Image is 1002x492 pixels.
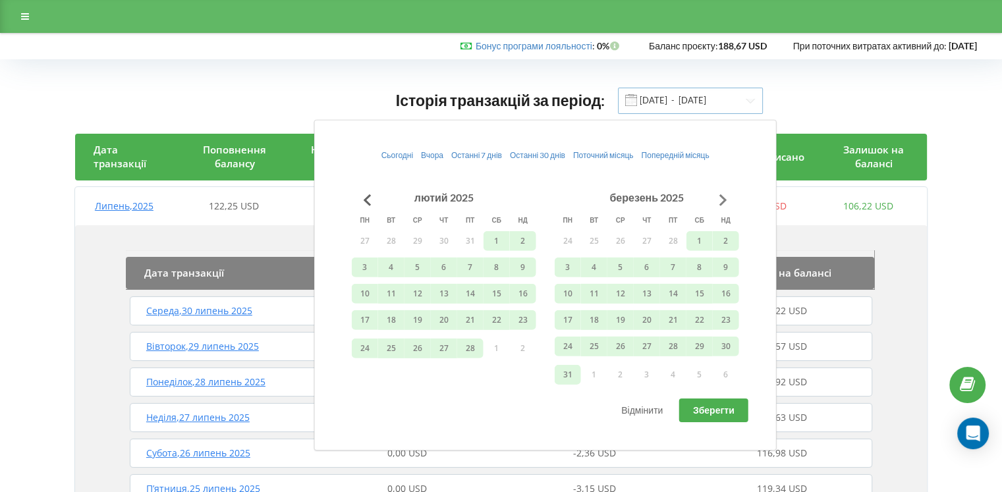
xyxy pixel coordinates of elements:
[686,283,713,303] button: 15
[679,398,748,422] button: Зберегти
[410,190,478,205] div: лютий 2025
[146,375,265,388] span: Понеділок , 28 липень 2025
[686,336,713,356] button: 29
[352,310,378,329] button: 17
[607,283,634,303] button: 12
[457,283,484,303] button: 14
[660,257,686,277] button: 7
[607,210,634,230] th: середа
[634,310,660,329] button: 20
[209,200,259,212] span: 122,25 USD
[843,200,893,212] span: 106,22 USD
[396,91,605,109] span: Історія транзакцій за період:
[634,336,660,356] button: 27
[713,257,739,277] button: 9
[510,210,536,230] th: неділя
[555,210,581,230] th: понеділок
[352,210,378,230] th: понеділок
[378,231,404,250] button: 28
[555,310,581,329] button: 17
[713,365,739,385] button: 6
[484,339,510,358] button: 1
[581,210,607,230] th: вівторок
[581,310,607,329] button: 18
[378,210,404,230] th: вівторок
[352,283,378,303] button: 10
[581,231,607,250] button: 25
[660,231,686,250] button: 28
[757,304,807,317] span: 106,22 USD
[957,418,989,449] div: Open Intercom Messenger
[793,40,947,51] span: При поточних витратах активний до:
[581,336,607,356] button: 25
[634,231,660,250] button: 27
[949,40,977,51] strong: [DATE]
[581,365,607,385] button: 1
[607,398,677,422] button: Відмінити
[573,150,634,160] span: Поточний місяць
[457,257,484,277] button: 7
[431,257,457,277] button: 6
[710,186,737,213] button: Go to next month
[555,257,581,277] button: 3
[431,310,457,329] button: 20
[757,411,807,424] span: 114,63 USD
[634,365,660,385] button: 3
[457,310,484,329] button: 21
[555,231,581,250] button: 24
[686,257,713,277] button: 8
[457,231,484,250] button: 31
[146,447,250,459] span: Субота , 26 липень 2025
[555,336,581,356] button: 24
[757,340,807,352] span: 108,57 USD
[146,304,252,317] span: Середа , 30 липень 2025
[641,150,709,160] span: Попередній місяць
[597,40,623,51] strong: 0%
[607,310,634,329] button: 19
[457,210,484,230] th: п’ятниця
[476,40,592,51] a: Бонус програми лояльності
[713,231,739,250] button: 2
[404,231,431,250] button: 29
[146,411,250,424] span: Неділя , 27 липень 2025
[713,210,739,230] th: неділя
[378,339,404,358] button: 25
[581,283,607,303] button: 11
[484,210,510,230] th: субота
[451,150,502,160] span: Останні 7 днів
[203,143,266,170] span: Поповнення балансу
[484,310,510,329] button: 22
[686,310,713,329] button: 22
[713,310,739,329] button: 23
[581,257,607,277] button: 4
[404,257,431,277] button: 5
[387,447,427,459] span: 0,00 USD
[510,339,536,358] button: 2
[431,210,457,230] th: четвер
[634,257,660,277] button: 6
[686,365,713,385] button: 5
[144,266,224,279] span: Дата транзакції
[605,190,688,205] div: березень 2025
[431,231,457,250] button: 30
[95,200,153,212] span: Липень , 2025
[660,283,686,303] button: 14
[484,257,510,277] button: 8
[510,231,536,250] button: 2
[634,283,660,303] button: 13
[843,143,904,170] span: Залишок на балансі
[555,365,581,385] button: 31
[94,143,146,170] span: Дата транзакції
[510,310,536,329] button: 23
[404,283,431,303] button: 12
[476,40,595,51] span: :
[484,231,510,250] button: 1
[731,266,831,279] span: Залишок на балансі
[660,365,686,385] button: 4
[686,231,713,250] button: 1
[378,310,404,329] button: 18
[146,340,259,352] span: Вівторок , 29 липень 2025
[352,257,378,277] button: 3
[621,404,663,416] span: Відмінити
[660,210,686,230] th: п’ятниця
